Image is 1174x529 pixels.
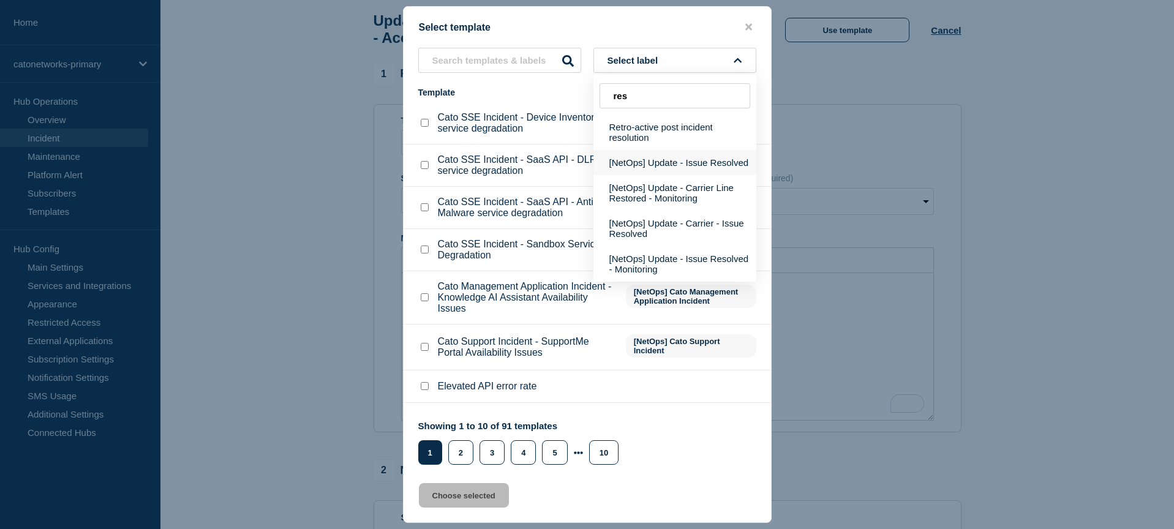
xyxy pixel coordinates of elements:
[421,246,429,253] input: Cato SSE Incident - Sandbox Service Degradation checkbox
[421,119,429,127] input: Cato SSE Incident - Device Inventory service degradation checkbox
[421,343,429,351] input: Cato Support Incident - SupportMe Portal Availability Issues checkbox
[421,382,429,390] input: Elevated API error rate checkbox
[593,114,756,150] button: Retro-active post incident resolution
[438,336,614,358] p: Cato Support Incident - SupportMe Portal Availability Issues
[418,88,614,97] div: Template
[593,175,756,211] button: [NetOps] Update - Carrier Line Restored - Monitoring
[438,112,614,134] p: Cato SSE Incident - Device Inventory service degradation
[418,48,581,73] input: Search templates & labels
[593,246,756,282] button: [NetOps] Update - Issue Resolved - Monitoring
[448,440,473,465] button: 2
[404,21,771,33] div: Select template
[421,293,429,301] input: Cato Management Application Incident - Knowledge AI Assistant Availability Issues checkbox
[542,440,567,465] button: 5
[418,440,442,465] button: 1
[593,211,756,246] button: [NetOps] Update - Carrier - Issue Resolved
[593,150,756,175] button: [NetOps] Update - Issue Resolved
[438,381,537,392] p: Elevated API error rate
[626,334,756,358] span: [NetOps] Cato Support Incident
[438,239,614,261] p: Cato SSE Incident - Sandbox Service Degradation
[589,440,619,465] button: 10
[480,440,505,465] button: 3
[421,203,429,211] input: Cato SSE Incident - SaaS API - Anti-Malware service degradation checkbox
[438,281,614,314] p: Cato Management Application Incident - Knowledge AI Assistant Availability Issues
[438,197,614,219] p: Cato SSE Incident - SaaS API - Anti-Malware service degradation
[742,21,756,33] button: close button
[626,285,756,308] span: [NetOps] Cato Management Application Incident
[600,83,750,108] input: Search labels
[418,421,625,431] p: Showing 1 to 10 of 91 templates
[511,440,536,465] button: 4
[419,483,509,508] button: Choose selected
[438,154,614,176] p: Cato SSE Incident - SaaS API - DLP service degradation
[421,161,429,169] input: Cato SSE Incident - SaaS API - DLP service degradation checkbox
[593,48,756,73] button: Select label
[608,55,663,66] span: Select label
